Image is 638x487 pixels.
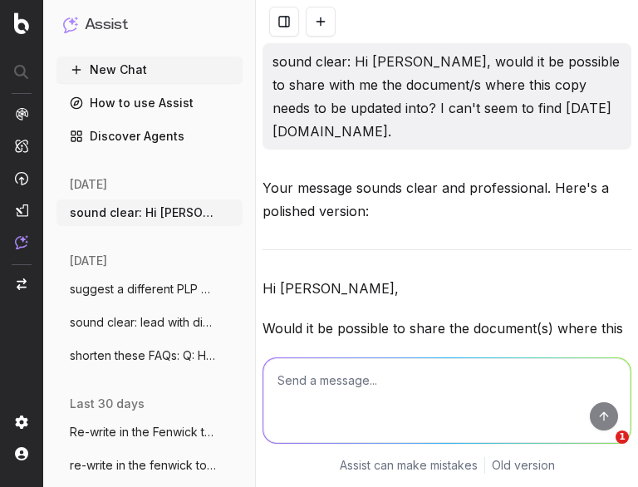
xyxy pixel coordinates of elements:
span: [DATE] [70,253,107,269]
span: Re-write in the Fenwick tone of voice: [70,424,216,440]
button: shorten these FAQs: Q: How long is the e [56,342,243,369]
p: Would it be possible to share the document(s) where this copy needs to be updated? I can't seem t... [263,317,631,386]
span: 1 [616,430,629,444]
img: Assist [15,235,28,249]
span: [DATE] [70,176,107,193]
img: Analytics [15,107,28,121]
span: shorten these FAQs: Q: How long is the e [70,347,216,364]
img: Assist [63,17,78,32]
img: My account [15,447,28,460]
a: Discover Agents [56,123,243,150]
span: re-write in the fenwick tone of voice: [70,457,216,474]
iframe: Intercom live chat [582,430,621,470]
a: Old version [492,457,555,474]
img: Intelligence [15,139,28,153]
button: Assist [63,13,236,37]
button: suggest a different PLP name for 'gifts [56,276,243,303]
a: How to use Assist [56,90,243,116]
p: Hi [PERSON_NAME], [263,277,631,300]
img: Setting [15,416,28,429]
button: sound clear: Hi [PERSON_NAME], would it be poss [56,199,243,226]
span: last 30 days [70,396,145,412]
img: Activation [15,171,28,185]
p: Assist can make mistakes [340,457,478,474]
h1: Assist [85,13,128,37]
button: re-write in the fenwick tone of voice: [56,452,243,479]
button: New Chat [56,57,243,83]
button: sound clear: lead with discount offer me [56,309,243,336]
p: Your message sounds clear and professional. Here's a polished version: [263,176,631,223]
img: Studio [15,204,28,217]
img: Botify logo [14,12,29,34]
span: sound clear: Hi [PERSON_NAME], would it be poss [70,204,216,221]
span: suggest a different PLP name for 'gifts [70,281,216,298]
span: sound clear: lead with discount offer me [70,314,216,331]
img: Switch project [17,278,27,290]
button: Re-write in the Fenwick tone of voice: [56,419,243,445]
p: sound clear: Hi [PERSON_NAME], would it be possible to share with me the document/s where this co... [272,50,621,143]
